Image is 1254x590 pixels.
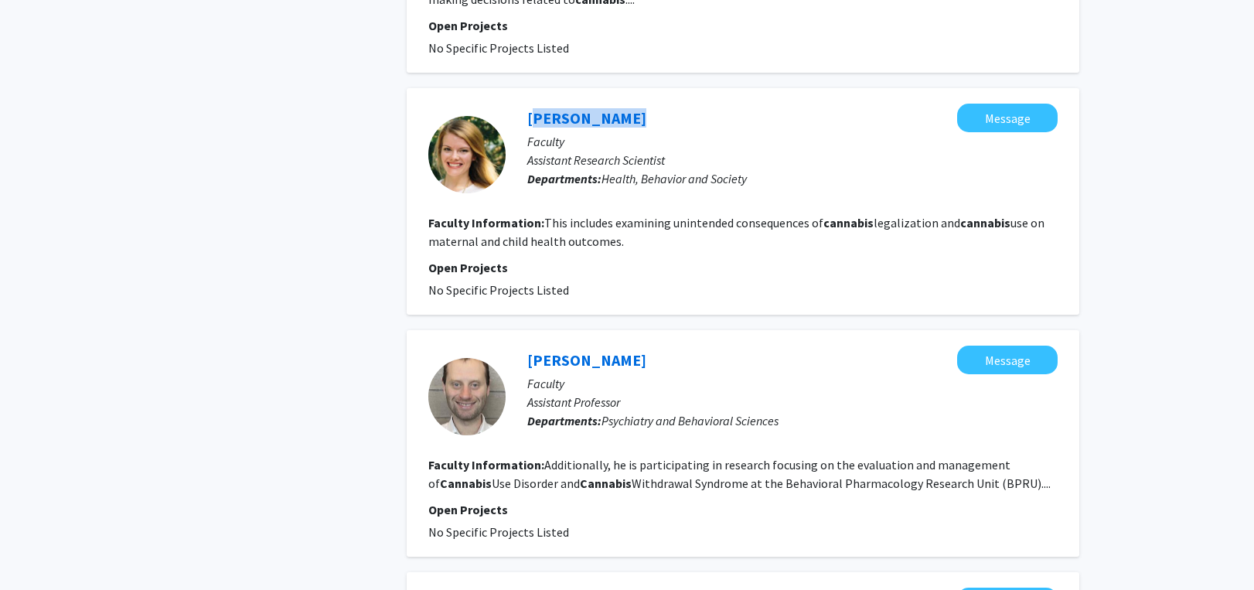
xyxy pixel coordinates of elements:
iframe: Chat [12,520,66,578]
fg-read-more: Additionally, he is participating in research focusing on the evaluation and management of Use Di... [428,457,1051,491]
b: cannabis [960,215,1010,230]
button: Message David Wolinsky [957,346,1058,374]
p: Open Projects [428,258,1058,277]
b: cannabis [823,215,874,230]
b: Faculty Information: [428,215,544,230]
span: Psychiatry and Behavioral Sciences [601,413,779,428]
span: No Specific Projects Listed [428,282,569,298]
span: No Specific Projects Listed [428,524,569,540]
p: Open Projects [428,500,1058,519]
b: Departments: [527,413,601,428]
a: [PERSON_NAME] [527,108,646,128]
p: Faculty [527,132,1058,151]
b: Cannabis [440,476,492,491]
a: [PERSON_NAME] [527,350,646,370]
span: No Specific Projects Listed [428,40,569,56]
p: Open Projects [428,16,1058,35]
p: Assistant Professor [527,393,1058,411]
span: Health, Behavior and Society [601,171,747,186]
b: Faculty Information: [428,457,544,472]
b: Cannabis [580,476,632,491]
fg-read-more: This includes examining unintended consequences of legalization and use on maternal and child hea... [428,215,1044,249]
b: Departments: [527,171,601,186]
button: Message Kara Skelton [957,104,1058,132]
p: Assistant Research Scientist [527,151,1058,169]
p: Faculty [527,374,1058,393]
